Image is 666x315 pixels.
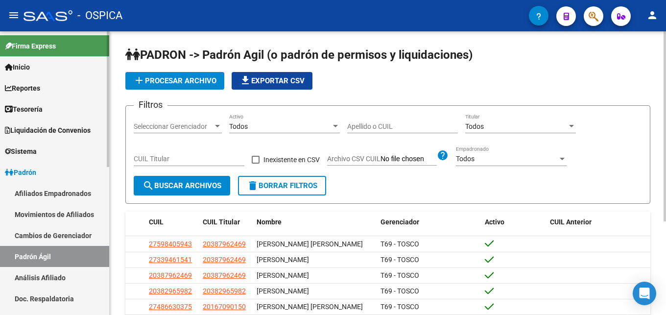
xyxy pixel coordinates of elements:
[257,303,363,311] span: [PERSON_NAME] [PERSON_NAME]
[381,218,419,226] span: Gerenciador
[125,48,473,62] span: PADRON -> Padrón Agil (o padrón de permisos y liquidaciones)
[257,218,282,226] span: Nombre
[134,98,167,112] h3: Filtros
[257,271,309,279] span: [PERSON_NAME]
[133,76,216,85] span: Procesar archivo
[203,287,246,295] span: 20382965982
[253,212,377,233] datatable-header-cell: Nombre
[381,240,419,248] span: T69 - TOSCO
[5,146,37,157] span: Sistema
[646,9,658,21] mat-icon: person
[239,74,251,86] mat-icon: file_download
[232,72,312,90] button: Exportar CSV
[133,74,145,86] mat-icon: add
[5,41,56,51] span: Firma Express
[203,271,246,279] span: 20387962469
[465,122,484,130] span: Todos
[247,180,259,192] mat-icon: delete
[203,240,246,248] span: 20387962469
[633,282,656,305] div: Open Intercom Messenger
[327,155,381,163] span: Archivo CSV CUIL
[149,303,192,311] span: 27486630375
[546,212,650,233] datatable-header-cell: CUIL Anterior
[456,155,475,163] span: Todos
[134,176,230,195] button: Buscar Archivos
[481,212,546,233] datatable-header-cell: Activo
[5,104,43,115] span: Tesorería
[145,212,199,233] datatable-header-cell: CUIL
[247,181,317,190] span: Borrar Filtros
[257,240,363,248] span: [PERSON_NAME] [PERSON_NAME]
[381,256,419,264] span: T69 - TOSCO
[149,287,192,295] span: 20382965982
[5,83,40,94] span: Reportes
[203,218,240,226] span: CUIL Titular
[203,256,246,264] span: 20387962469
[238,176,326,195] button: Borrar Filtros
[381,303,419,311] span: T69 - TOSCO
[239,76,305,85] span: Exportar CSV
[377,212,481,233] datatable-header-cell: Gerenciador
[203,303,246,311] span: 20167090150
[125,72,224,90] button: Procesar archivo
[229,122,248,130] span: Todos
[199,212,253,233] datatable-header-cell: CUIL Titular
[149,218,164,226] span: CUIL
[77,5,122,26] span: - OSPICA
[381,287,419,295] span: T69 - TOSCO
[134,122,213,131] span: Seleccionar Gerenciador
[437,149,449,161] mat-icon: help
[149,271,192,279] span: 20387962469
[381,271,419,279] span: T69 - TOSCO
[8,9,20,21] mat-icon: menu
[5,167,36,178] span: Padrón
[257,256,309,264] span: [PERSON_NAME]
[485,218,504,226] span: Activo
[143,181,221,190] span: Buscar Archivos
[143,180,154,192] mat-icon: search
[149,240,192,248] span: 27598405943
[149,256,192,264] span: 27339461541
[5,62,30,73] span: Inicio
[257,287,309,295] span: [PERSON_NAME]
[381,155,437,164] input: Archivo CSV CUIL
[5,125,91,136] span: Liquidación de Convenios
[550,218,592,226] span: CUIL Anterior
[263,154,320,166] span: Inexistente en CSV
